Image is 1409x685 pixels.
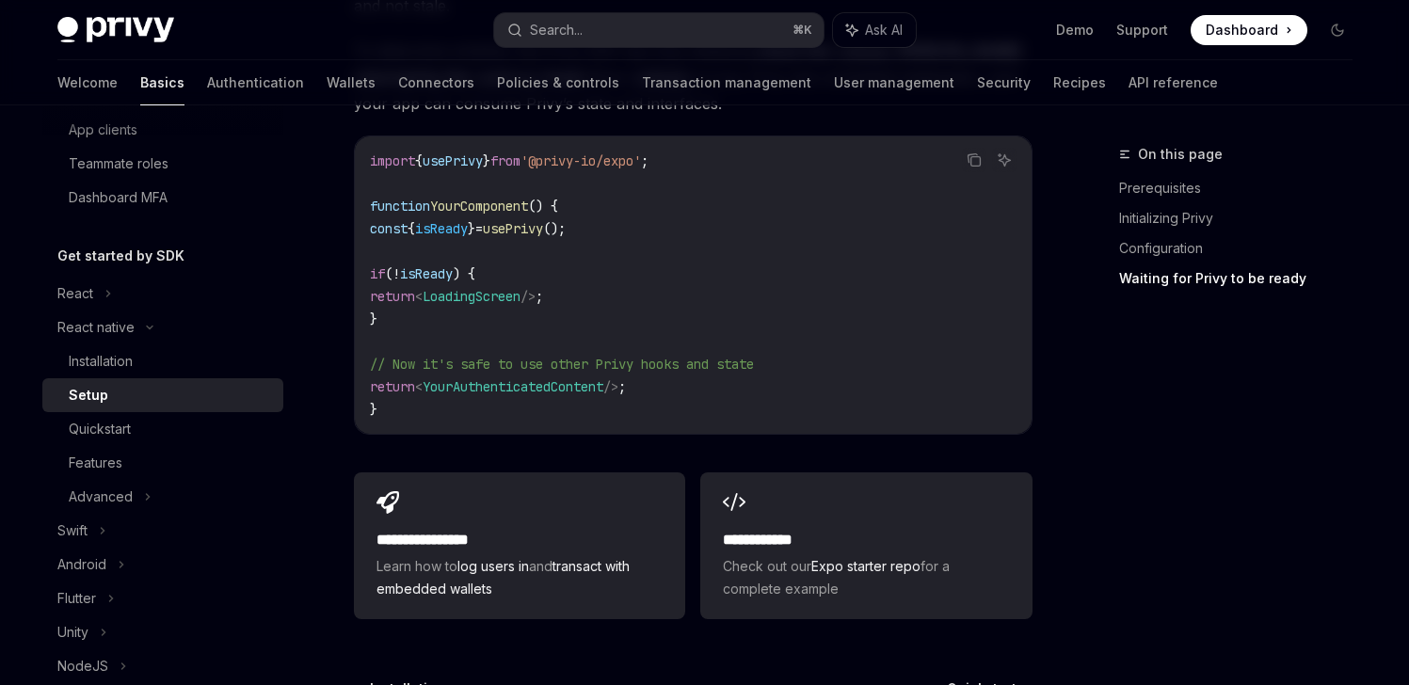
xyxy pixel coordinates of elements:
div: Teammate roles [69,152,168,175]
span: ) { [453,265,475,282]
div: Setup [69,384,108,406]
span: () { [528,198,558,215]
span: (); [543,220,566,237]
span: from [490,152,520,169]
a: Installation [42,344,283,378]
span: Check out our for a complete example [723,555,1009,600]
a: log users in [457,558,529,574]
span: < [415,288,423,305]
a: **** **** **Check out ourExpo starter repofor a complete example [700,472,1032,619]
a: Policies & controls [497,60,619,105]
a: Demo [1056,21,1094,40]
span: ⌘ K [793,23,812,38]
div: Installation [69,350,133,373]
span: Ask AI [865,21,903,40]
span: < [415,378,423,395]
div: React native [57,316,135,339]
span: } [370,311,377,327]
span: const [370,220,408,237]
a: Teammate roles [42,147,283,181]
a: Wallets [327,60,376,105]
div: Dashboard MFA [69,186,168,209]
a: Prerequisites [1119,173,1368,203]
button: Search...⌘K [494,13,824,47]
span: import [370,152,415,169]
span: Learn how to and [376,555,663,600]
a: Quickstart [42,412,283,446]
span: return [370,378,415,395]
button: Ask AI [833,13,916,47]
a: Support [1116,21,1168,40]
a: Welcome [57,60,118,105]
span: Dashboard [1206,21,1278,40]
div: Features [69,452,122,474]
span: if [370,265,385,282]
div: Search... [530,19,583,41]
span: /> [520,288,536,305]
button: Copy the contents from the code block [962,148,986,172]
a: Dashboard [1191,15,1307,45]
span: On this page [1138,143,1223,166]
span: return [370,288,415,305]
a: Connectors [398,60,474,105]
div: NodeJS [57,655,108,677]
span: ; [536,288,543,305]
span: usePrivy [483,220,543,237]
img: dark logo [57,17,174,43]
span: } [483,152,490,169]
span: /> [603,378,618,395]
div: Advanced [69,486,133,508]
a: API reference [1129,60,1218,105]
a: Authentication [207,60,304,105]
a: Waiting for Privy to be ready [1119,263,1368,294]
span: isReady [415,220,468,237]
a: Configuration [1119,233,1368,263]
button: Ask AI [992,148,1017,172]
span: ! [392,265,400,282]
a: Security [977,60,1031,105]
div: Unity [57,621,88,644]
a: Features [42,446,283,480]
a: Setup [42,378,283,412]
span: // Now it's safe to use other Privy hooks and state [370,356,754,373]
span: } [370,401,377,418]
a: **** **** **** *Learn how tolog users inandtransact with embedded wallets [354,472,685,619]
span: ; [641,152,648,169]
span: YourComponent [430,198,528,215]
div: Swift [57,519,88,542]
span: } [468,220,475,237]
a: User management [834,60,954,105]
span: = [475,220,483,237]
span: { [408,220,415,237]
a: Basics [140,60,184,105]
a: Transaction management [642,60,811,105]
a: Initializing Privy [1119,203,1368,233]
span: isReady [400,265,453,282]
span: { [415,152,423,169]
span: ( [385,265,392,282]
span: '@privy-io/expo' [520,152,641,169]
a: Dashboard MFA [42,181,283,215]
div: React [57,282,93,305]
div: Flutter [57,587,96,610]
a: Recipes [1053,60,1106,105]
span: ; [618,378,626,395]
button: Toggle dark mode [1322,15,1353,45]
span: LoadingScreen [423,288,520,305]
span: YourAuthenticatedContent [423,378,603,395]
span: usePrivy [423,152,483,169]
h5: Get started by SDK [57,245,184,267]
a: Expo starter repo [811,558,921,574]
div: Quickstart [69,418,131,440]
span: function [370,198,430,215]
div: Android [57,553,106,576]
